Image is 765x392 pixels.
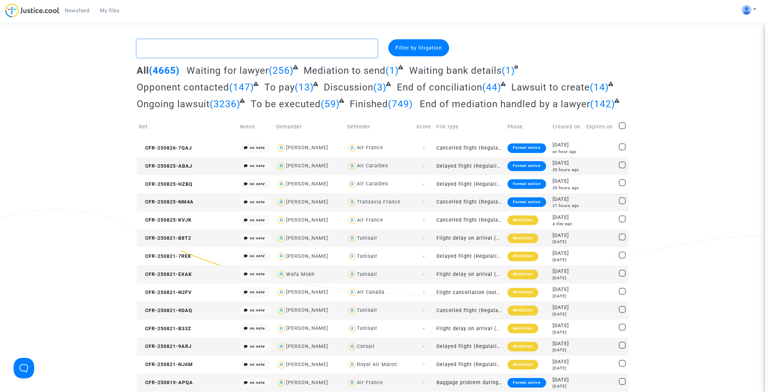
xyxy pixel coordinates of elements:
[507,143,546,153] div: Formal notice
[250,272,265,276] i: no note
[238,115,274,139] td: Notes
[423,271,425,277] span: -
[357,380,383,386] div: Air France
[553,196,582,203] div: [DATE]
[286,362,328,367] div: [PERSON_NAME]
[347,378,357,388] img: icon-user.svg
[553,149,582,155] div: an hour ago
[321,98,340,110] span: (59)
[250,308,265,312] i: no note
[423,235,425,241] span: -
[507,270,538,279] div: Mediation
[434,283,505,302] td: Flight cancellation (outside of EU - Montreal Convention)
[434,302,505,320] td: Cancelled flight (Regulation EC 261/2004)
[357,253,377,259] div: Tunisair
[388,98,413,110] span: (749)
[250,236,265,240] i: no note
[742,5,751,15] img: ALV-UjV5hOg1DK_6VpdGyI3GiCsbYcKFqGYcyigr7taMTixGzq57m2O-mEoJuuWBlO_HCk8JQ1zztKhP13phCubDFpGEbboIp...
[250,164,265,168] i: no note
[507,288,538,297] div: Mediation
[434,247,505,265] td: Delayed flight (Regulation EC 261/2004)
[420,98,590,110] span: End of mediation handled by a lawyer
[250,145,265,150] i: no note
[553,322,582,330] div: [DATE]
[286,307,328,313] div: [PERSON_NAME]
[590,98,615,110] span: (142)
[276,179,286,189] img: icon-user.svg
[347,234,357,243] img: icon-user.svg
[507,234,538,243] div: Mediation
[250,290,265,294] i: no note
[139,344,192,349] span: CFR-250821-9ARJ
[423,290,425,295] span: -
[553,268,582,275] div: [DATE]
[286,145,328,151] div: [PERSON_NAME]
[276,342,286,352] img: icon-user.svg
[482,82,501,93] span: (44)
[350,98,388,110] span: Finished
[139,271,192,277] span: CFR-250821-EXAK
[186,65,269,76] span: Waiting for lawyer
[395,45,442,51] span: Filter by litigation
[553,365,582,371] div: [DATE]
[434,115,505,139] td: File type
[423,308,425,313] span: -
[139,290,192,295] span: CFR-250821-N2FV
[149,65,180,76] span: (4665)
[295,82,314,93] span: (13)
[553,221,582,227] div: a day ago
[276,306,286,316] img: icon-user.svg
[269,65,294,76] span: (256)
[409,65,502,76] span: Waiting bank details
[373,82,387,93] span: (3)
[553,232,582,239] div: [DATE]
[286,181,328,187] div: [PERSON_NAME]
[139,163,192,169] span: CFR-250825-ABAJ
[324,82,373,93] span: Discussion
[139,253,191,259] span: CFR-250821-7REK
[590,82,609,93] span: (14)
[553,347,582,353] div: [DATE]
[139,199,194,205] span: CFR-250825-NM4A
[553,203,582,209] div: 21 hours ago
[553,383,582,389] div: [DATE]
[507,179,546,189] div: Formal notice
[229,82,254,93] span: (147)
[65,8,89,14] span: Newsfeed
[507,360,538,369] div: Mediation
[553,257,582,263] div: [DATE]
[95,5,125,16] a: My files
[5,3,59,17] img: jc-logo.svg
[553,311,582,317] div: [DATE]
[274,115,345,139] td: Demander
[286,199,328,205] div: [PERSON_NAME]
[276,269,286,279] img: icon-user.svg
[434,265,505,283] td: Flight delay on arrival (outside of EU - Montreal Convention)
[347,143,357,153] img: icon-user.svg
[139,145,192,151] span: CFR-250826-7QAJ
[553,275,582,281] div: [DATE]
[276,324,286,334] img: icon-user.svg
[347,179,357,189] img: icon-user.svg
[357,289,385,295] div: Air Canada
[276,215,286,225] img: icon-user.svg
[357,145,383,151] div: Air France
[286,217,328,223] div: [PERSON_NAME]
[553,330,582,335] div: [DATE]
[139,326,191,332] span: CFR-250821-B33Z
[507,197,546,207] div: Formal notice
[139,308,192,313] span: CFR-250821-9DAQ
[507,161,546,171] div: Formal notice
[553,250,582,257] div: [DATE]
[423,326,425,332] span: -
[250,326,265,331] i: no note
[434,211,505,229] td: Cancelled flight (Regulation EC 261/2004)
[553,304,582,311] div: [DATE]
[357,362,398,367] div: Royal Air Maroc
[347,288,357,297] img: icon-user.svg
[286,235,328,241] div: [PERSON_NAME]
[434,356,505,374] td: Delayed flight (Regulation EC 261/2004)
[137,82,229,93] span: Opponent contacted
[434,374,505,392] td: Baggage problem during a flight
[434,175,505,193] td: Delayed flight (Regulation EC 261/2004)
